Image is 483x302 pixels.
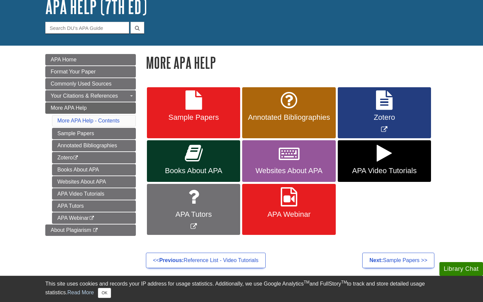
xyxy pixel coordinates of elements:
[338,140,431,182] a: APA Video Tutorials
[341,280,347,285] sup: TM
[57,118,120,123] a: More APA Help - Contents
[304,280,309,285] sup: TM
[152,210,235,219] span: APA Tutors
[89,216,95,220] i: This link opens in a new window
[51,81,111,87] span: Commonly Used Sources
[45,66,136,78] a: Format Your Paper
[52,152,136,163] a: Zotero
[45,22,129,34] input: Search DU's APA Guide
[247,113,330,122] span: Annotated Bibliographies
[242,140,335,182] a: Websites About APA
[45,90,136,102] a: Your Citations & References
[343,113,426,122] span: Zotero
[146,253,266,268] a: <<Previous:Reference List - Video Tutorials
[52,128,136,139] a: Sample Papers
[45,102,136,114] a: More APA Help
[369,257,383,263] strong: Next:
[52,212,136,224] a: APA Webinar
[45,78,136,90] a: Commonly Used Sources
[52,200,136,212] a: APA Tutors
[52,140,136,151] a: Annotated Bibliographies
[52,164,136,175] a: Books About APA
[45,54,136,236] div: Guide Page Menu
[343,166,426,175] span: APA Video Tutorials
[247,166,330,175] span: Websites About APA
[146,54,438,71] h1: More APA Help
[152,113,235,122] span: Sample Papers
[147,140,240,182] a: Books About APA
[51,105,87,111] span: More APA Help
[45,280,438,298] div: This site uses cookies and records your IP address for usage statistics. Additionally, we use Goo...
[45,224,136,236] a: About Plagiarism
[147,184,240,235] a: Link opens in new window
[73,156,78,160] i: This link opens in a new window
[247,210,330,219] span: APA Webinar
[98,288,111,298] button: Close
[51,227,91,233] span: About Plagiarism
[51,69,96,74] span: Format Your Paper
[52,188,136,200] a: APA Video Tutorials
[67,290,94,295] a: Read More
[51,93,118,99] span: Your Citations & References
[338,87,431,139] a: Link opens in new window
[152,166,235,175] span: Books About APA
[362,253,434,268] a: Next:Sample Papers >>
[242,184,335,235] a: APA Webinar
[52,176,136,188] a: Websites About APA
[242,87,335,139] a: Annotated Bibliographies
[45,54,136,65] a: APA Home
[439,262,483,276] button: Library Chat
[159,257,184,263] strong: Previous:
[51,57,76,62] span: APA Home
[147,87,240,139] a: Sample Papers
[93,228,98,233] i: This link opens in a new window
